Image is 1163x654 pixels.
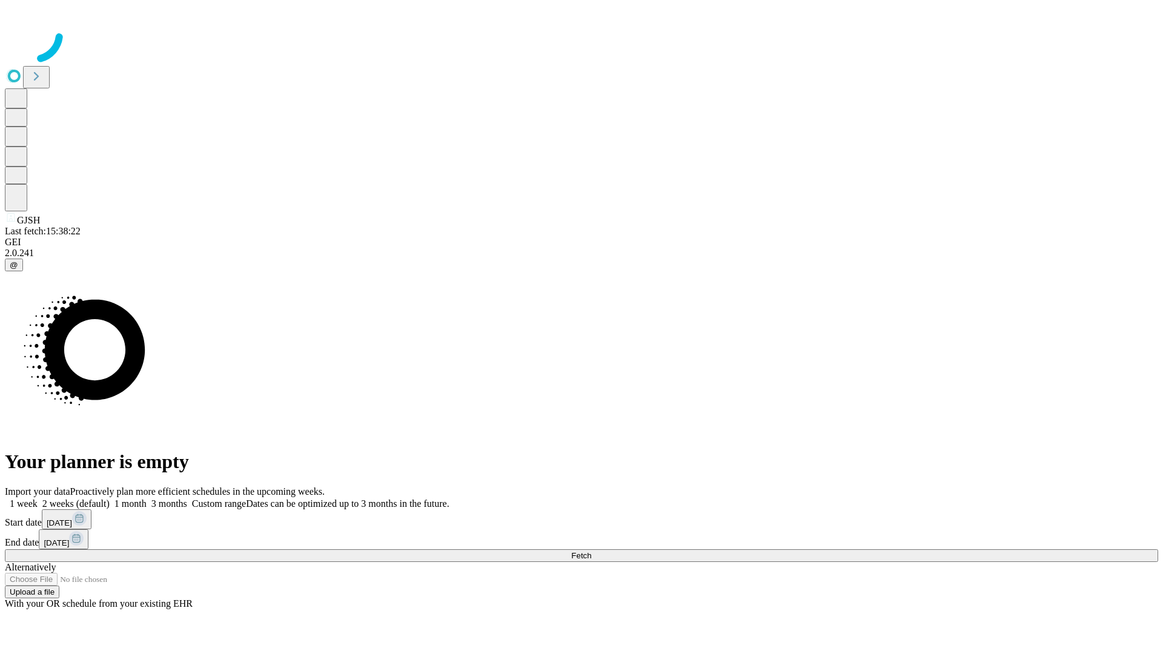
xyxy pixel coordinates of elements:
[114,498,147,509] span: 1 month
[151,498,187,509] span: 3 months
[10,260,18,269] span: @
[5,226,81,236] span: Last fetch: 15:38:22
[5,259,23,271] button: @
[246,498,449,509] span: Dates can be optimized up to 3 months in the future.
[39,529,88,549] button: [DATE]
[44,538,69,547] span: [DATE]
[42,509,91,529] button: [DATE]
[5,549,1158,562] button: Fetch
[5,562,56,572] span: Alternatively
[5,486,70,497] span: Import your data
[5,586,59,598] button: Upload a file
[192,498,246,509] span: Custom range
[5,248,1158,259] div: 2.0.241
[42,498,110,509] span: 2 weeks (default)
[10,498,38,509] span: 1 week
[17,215,40,225] span: GJSH
[5,598,193,609] span: With your OR schedule from your existing EHR
[70,486,325,497] span: Proactively plan more efficient schedules in the upcoming weeks.
[5,451,1158,473] h1: Your planner is empty
[5,237,1158,248] div: GEI
[47,518,72,527] span: [DATE]
[5,509,1158,529] div: Start date
[5,529,1158,549] div: End date
[571,551,591,560] span: Fetch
